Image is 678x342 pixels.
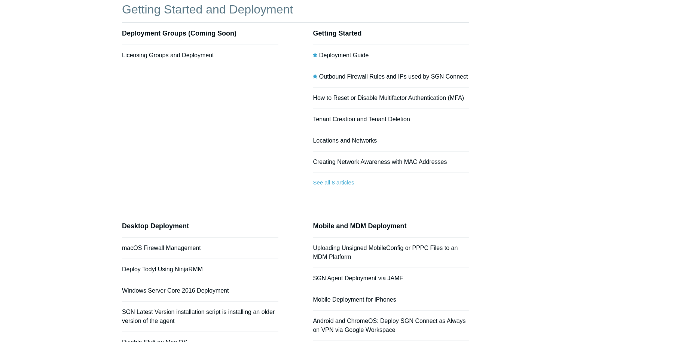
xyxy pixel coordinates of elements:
a: Desktop Deployment [122,222,189,230]
svg: Promoted article [313,74,317,79]
a: Deployment Groups (Coming Soon) [122,30,236,37]
a: Licensing Groups and Deployment [122,52,214,58]
a: Mobile and MDM Deployment [313,222,406,230]
a: macOS Firewall Management [122,245,201,251]
svg: Promoted article [313,53,317,57]
a: See all 8 articles [313,173,469,193]
a: SGN Latest Version installation script is installing an older version of the agent [122,309,275,324]
a: Creating Network Awareness with MAC Addresses [313,159,447,165]
a: Uploading Unsigned MobileConfig or PPPC Files to an MDM Platform [313,245,458,260]
a: Getting Started [313,30,361,37]
a: Outbound Firewall Rules and IPs used by SGN Connect [319,73,468,80]
a: Deploy Todyl Using NinjaRMM [122,266,203,272]
a: Android and ChromeOS: Deploy SGN Connect as Always on VPN via Google Workspace [313,318,465,333]
a: Mobile Deployment for iPhones [313,296,396,303]
a: How to Reset or Disable Multifactor Authentication (MFA) [313,95,464,101]
a: Locations and Networks [313,137,377,144]
h1: Getting Started and Deployment [122,0,469,18]
a: Deployment Guide [319,52,369,58]
a: Windows Server Core 2016 Deployment [122,287,229,294]
a: Tenant Creation and Tenant Deletion [313,116,410,122]
a: SGN Agent Deployment via JAMF [313,275,403,281]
